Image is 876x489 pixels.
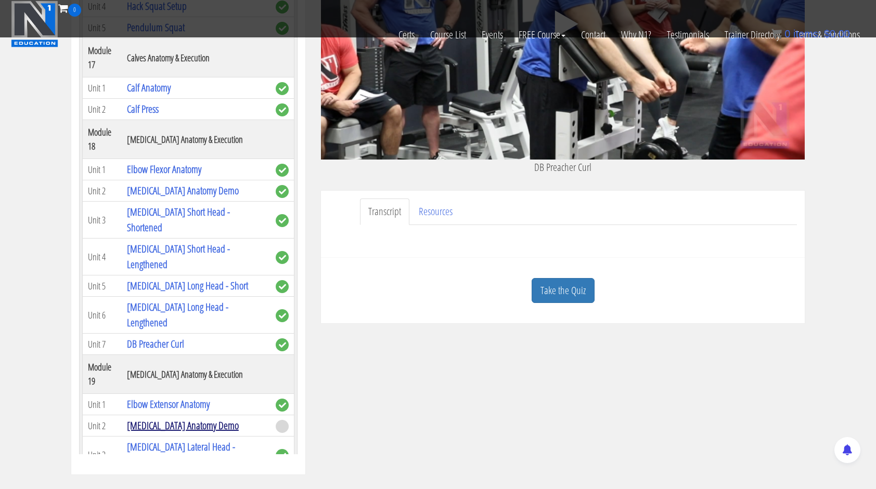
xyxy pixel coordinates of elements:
a: Trainer Directory [717,17,788,53]
a: [MEDICAL_DATA] Anatomy Demo [127,418,239,432]
a: Certs [391,17,422,53]
td: Unit 2 [83,180,122,202]
td: Unit 1 [83,77,122,99]
th: [MEDICAL_DATA] Anatomy & Execution [122,120,270,159]
th: Calves Anatomy & Execution [122,38,270,77]
span: complete [276,251,289,264]
bdi: 0.00 [824,28,850,39]
a: 0 items: $0.00 [771,28,850,39]
td: Unit 2 [83,99,122,120]
a: Resources [410,199,461,225]
a: Contact [573,17,613,53]
span: 0 [68,4,81,17]
th: Module 17 [83,38,122,77]
span: $ [824,28,830,39]
img: n1-education [11,1,58,47]
a: [MEDICAL_DATA] Long Head - Lengthened [127,300,228,329]
a: [MEDICAL_DATA] Lateral Head - Shortened [127,440,235,469]
a: Testimonials [659,17,717,53]
a: Transcript [360,199,409,225]
td: Unit 5 [83,275,122,297]
a: Calf Anatomy [127,81,171,95]
span: complete [276,338,289,351]
span: complete [276,449,289,462]
a: FREE Course [511,17,573,53]
a: 0 [58,1,81,15]
span: complete [276,280,289,293]
a: DB Preacher Curl [127,337,184,351]
a: [MEDICAL_DATA] Long Head - Short [127,279,248,293]
th: [MEDICAL_DATA] Anatomy & Execution [122,355,270,394]
span: complete [276,309,289,322]
a: Why N1? [613,17,659,53]
span: complete [276,399,289,412]
a: Elbow Flexor Anatomy [127,162,201,176]
a: Take the Quiz [532,278,595,303]
td: Unit 7 [83,334,122,355]
span: complete [276,164,289,177]
span: complete [276,82,289,95]
a: Calf Press [127,102,159,116]
a: Elbow Extensor Anatomy [127,397,210,411]
span: items: [793,28,821,39]
a: [MEDICAL_DATA] Short Head - Lengthened [127,242,230,271]
span: complete [276,214,289,227]
span: complete [276,103,289,116]
td: Unit 6 [83,297,122,334]
td: Unit 4 [83,239,122,275]
a: Events [474,17,511,53]
td: Unit 2 [83,415,122,437]
a: [MEDICAL_DATA] Short Head - Shortened [127,205,230,234]
span: 0 [784,28,790,39]
td: Unit 1 [83,394,122,415]
a: [MEDICAL_DATA] Anatomy Demo [127,183,239,197]
a: Terms & Conditions [788,17,868,53]
th: Module 18 [83,120,122,159]
span: complete [276,185,289,198]
a: Course List [422,17,474,53]
td: Unit 3 [83,437,122,473]
p: DB Preacher Curl [321,160,805,175]
td: Unit 3 [83,202,122,239]
td: Unit 1 [83,159,122,180]
th: Module 19 [83,355,122,394]
img: icon11.png [771,29,782,39]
